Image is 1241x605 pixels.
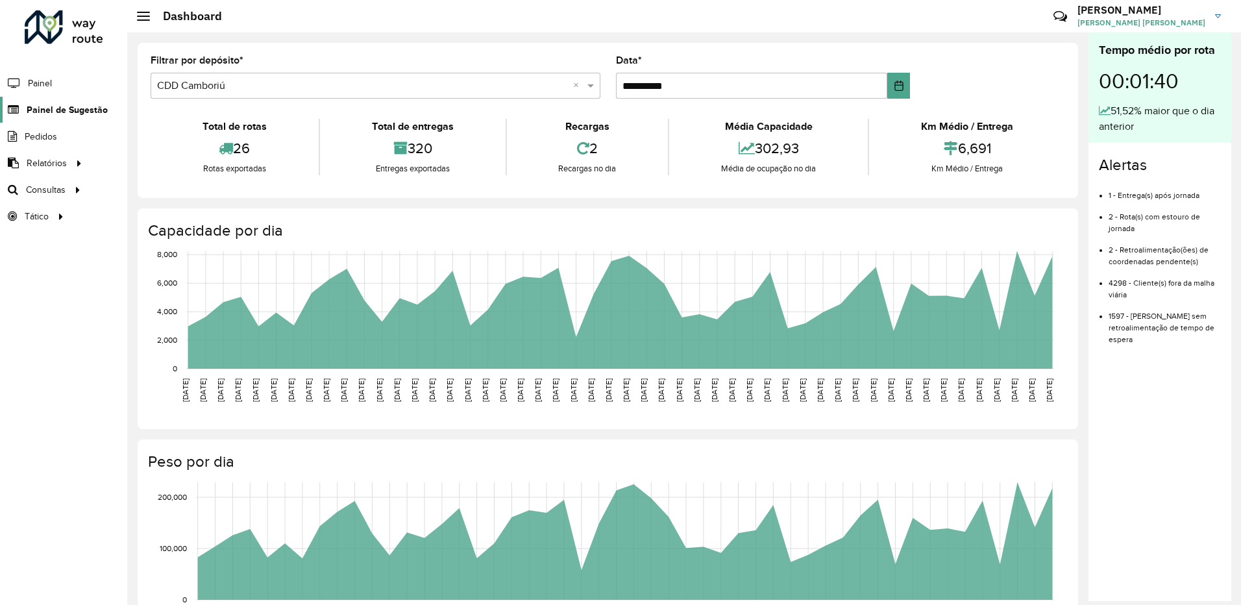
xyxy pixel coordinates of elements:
div: Km Médio / Entrega [872,162,1062,175]
text: [DATE] [234,378,242,402]
div: Média Capacidade [672,119,865,134]
text: [DATE] [728,378,736,402]
text: [DATE] [481,378,489,402]
text: [DATE] [410,378,419,402]
text: 8,000 [157,251,177,259]
div: Média de ocupação no dia [672,162,865,175]
text: [DATE] [957,378,965,402]
text: [DATE] [975,378,983,402]
text: [DATE] [745,378,754,402]
span: Tático [25,210,49,223]
div: 302,93 [672,134,865,162]
span: Painel de Sugestão [27,103,108,117]
text: [DATE] [269,378,278,402]
li: 1597 - [PERSON_NAME] sem retroalimentação de tempo de espera [1109,301,1221,345]
div: 00:01:40 [1099,59,1221,103]
text: [DATE] [604,378,613,402]
li: 2 - Rota(s) com estouro de jornada [1109,201,1221,234]
text: [DATE] [322,378,330,402]
h4: Peso por dia [148,452,1065,471]
h4: Capacidade por dia [148,221,1065,240]
text: [DATE] [304,378,313,402]
text: 6,000 [157,278,177,287]
text: [DATE] [587,378,595,402]
span: Pedidos [25,130,57,143]
h4: Alertas [1099,156,1221,175]
div: Total de entregas [323,119,502,134]
text: [DATE] [1045,378,1053,402]
text: [DATE] [393,378,401,402]
text: [DATE] [781,378,789,402]
h2: Dashboard [150,9,222,23]
text: [DATE] [1010,378,1018,402]
text: 2,000 [157,336,177,344]
span: Clear all [573,78,584,93]
text: [DATE] [904,378,913,402]
text: [DATE] [657,378,665,402]
text: 200,000 [158,493,187,501]
text: [DATE] [498,378,507,402]
div: Rotas exportadas [154,162,315,175]
text: [DATE] [798,378,807,402]
text: [DATE] [639,378,648,402]
span: Painel [28,77,52,90]
text: 0 [173,364,177,373]
text: [DATE] [851,378,859,402]
text: [DATE] [569,378,578,402]
label: Filtrar por depósito [151,53,243,68]
text: [DATE] [375,378,384,402]
text: [DATE] [887,378,895,402]
li: 4298 - Cliente(s) fora da malha viária [1109,267,1221,301]
button: Choose Date [887,73,910,99]
text: [DATE] [763,378,771,402]
text: [DATE] [357,378,365,402]
li: 1 - Entrega(s) após jornada [1109,180,1221,201]
text: [DATE] [816,378,824,402]
text: [DATE] [251,378,260,402]
div: 2 [510,134,665,162]
div: Recargas no dia [510,162,665,175]
div: Total de rotas [154,119,315,134]
text: [DATE] [693,378,701,402]
span: Relatórios [27,156,67,170]
text: 100,000 [160,544,187,552]
label: Data [616,53,642,68]
text: [DATE] [1027,378,1036,402]
div: Tempo médio por rota [1099,42,1221,59]
text: [DATE] [710,378,719,402]
span: [PERSON_NAME] [PERSON_NAME] [1077,17,1205,29]
div: Entregas exportadas [323,162,502,175]
div: Km Médio / Entrega [872,119,1062,134]
text: [DATE] [445,378,454,402]
text: [DATE] [622,378,630,402]
div: 6,691 [872,134,1062,162]
text: [DATE] [833,378,842,402]
text: [DATE] [869,378,878,402]
text: [DATE] [287,378,295,402]
text: [DATE] [216,378,225,402]
div: Recargas [510,119,665,134]
text: 0 [182,595,187,604]
text: [DATE] [939,378,948,402]
h3: [PERSON_NAME] [1077,4,1205,16]
text: [DATE] [992,378,1001,402]
div: 320 [323,134,502,162]
div: 51,52% maior que o dia anterior [1099,103,1221,134]
text: [DATE] [181,378,190,402]
text: [DATE] [339,378,348,402]
text: 4,000 [157,307,177,315]
text: [DATE] [516,378,524,402]
li: 2 - Retroalimentação(ões) de coordenadas pendente(s) [1109,234,1221,267]
text: [DATE] [675,378,683,402]
div: 26 [154,134,315,162]
text: [DATE] [922,378,930,402]
a: Contato Rápido [1046,3,1074,31]
text: [DATE] [199,378,207,402]
text: [DATE] [463,378,472,402]
text: [DATE] [551,378,559,402]
span: Consultas [26,183,66,197]
text: [DATE] [534,378,542,402]
text: [DATE] [428,378,436,402]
